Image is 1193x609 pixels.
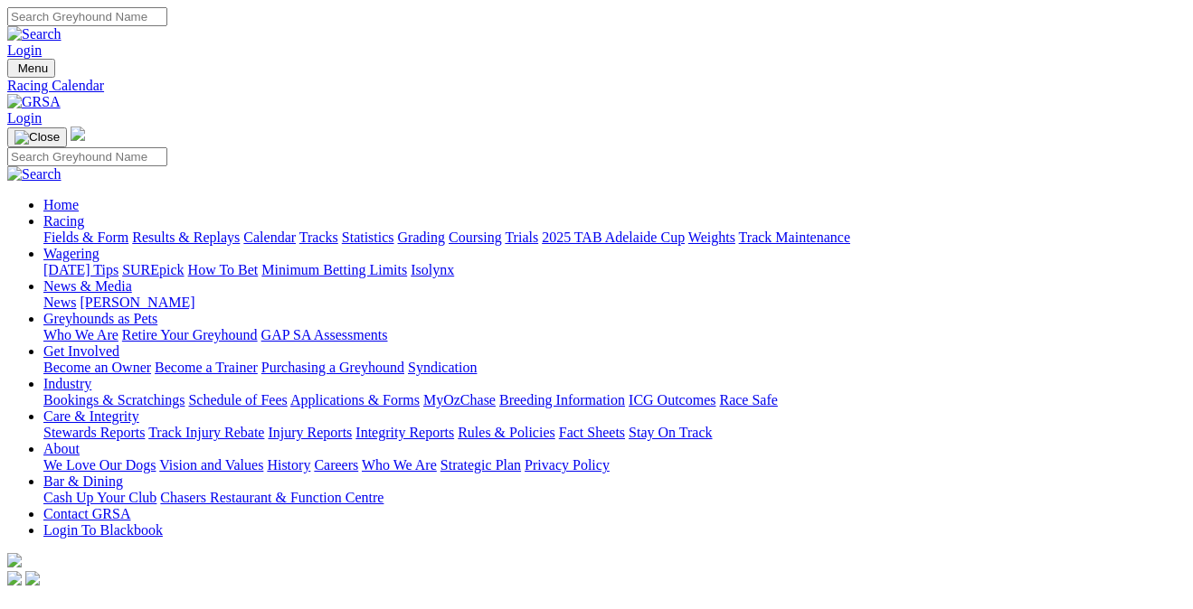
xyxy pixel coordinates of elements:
[688,230,735,245] a: Weights
[43,473,123,489] a: Bar & Dining
[71,126,85,141] img: logo-grsa-white.png
[7,26,62,42] img: Search
[43,327,118,342] a: Who We Are
[43,457,156,473] a: We Love Our Dogs
[155,360,258,375] a: Become a Trainer
[14,130,60,145] img: Close
[122,327,258,342] a: Retire Your Greyhound
[7,147,167,166] input: Search
[43,360,151,375] a: Become an Owner
[43,425,1186,441] div: Care & Integrity
[43,327,1186,343] div: Greyhounds as Pets
[499,392,625,408] a: Breeding Information
[423,392,496,408] a: MyOzChase
[43,441,80,456] a: About
[559,425,625,440] a: Fact Sheets
[43,262,118,277] a: [DATE] Tips
[43,213,84,229] a: Racing
[719,392,777,408] a: Race Safe
[7,571,22,586] img: facebook.svg
[43,457,1186,473] div: About
[43,490,156,505] a: Cash Up Your Club
[7,166,62,183] img: Search
[261,360,404,375] a: Purchasing a Greyhound
[43,408,139,424] a: Care & Integrity
[542,230,685,245] a: 2025 TAB Adelaide Cup
[7,110,42,126] a: Login
[43,197,79,212] a: Home
[132,230,240,245] a: Results & Replays
[629,392,715,408] a: ICG Outcomes
[148,425,264,440] a: Track Injury Rebate
[43,278,132,294] a: News & Media
[411,262,454,277] a: Isolynx
[7,553,22,567] img: logo-grsa-white.png
[449,230,502,245] a: Coursing
[188,392,287,408] a: Schedule of Fees
[261,327,388,342] a: GAP SA Assessments
[355,425,454,440] a: Integrity Reports
[267,457,310,473] a: History
[299,230,338,245] a: Tracks
[18,61,48,75] span: Menu
[43,230,1186,246] div: Racing
[43,343,119,359] a: Get Involved
[7,7,167,26] input: Search
[43,506,130,521] a: Contact GRSA
[362,457,437,473] a: Who We Are
[261,262,407,277] a: Minimum Betting Limits
[43,230,128,245] a: Fields & Form
[43,522,163,538] a: Login To Blackbook
[43,425,145,440] a: Stewards Reports
[160,490,383,505] a: Chasers Restaurant & Function Centre
[43,360,1186,376] div: Get Involved
[43,376,91,391] a: Industry
[268,425,352,440] a: Injury Reports
[629,425,712,440] a: Stay On Track
[243,230,296,245] a: Calendar
[43,392,1186,408] div: Industry
[159,457,263,473] a: Vision and Values
[25,571,40,586] img: twitter.svg
[7,78,1186,94] a: Racing Calendar
[43,295,76,310] a: News
[458,425,555,440] a: Rules & Policies
[43,295,1186,311] div: News & Media
[43,246,99,261] a: Wagering
[525,457,610,473] a: Privacy Policy
[7,59,55,78] button: Toggle navigation
[7,42,42,58] a: Login
[80,295,194,310] a: [PERSON_NAME]
[43,392,185,408] a: Bookings & Scratchings
[314,457,358,473] a: Careers
[188,262,259,277] a: How To Bet
[408,360,477,375] a: Syndication
[43,490,1186,506] div: Bar & Dining
[505,230,538,245] a: Trials
[7,127,67,147] button: Toggle navigation
[290,392,420,408] a: Applications & Forms
[342,230,394,245] a: Statistics
[122,262,184,277] a: SUREpick
[440,457,521,473] a: Strategic Plan
[43,311,157,326] a: Greyhounds as Pets
[739,230,850,245] a: Track Maintenance
[43,262,1186,278] div: Wagering
[7,94,61,110] img: GRSA
[398,230,445,245] a: Grading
